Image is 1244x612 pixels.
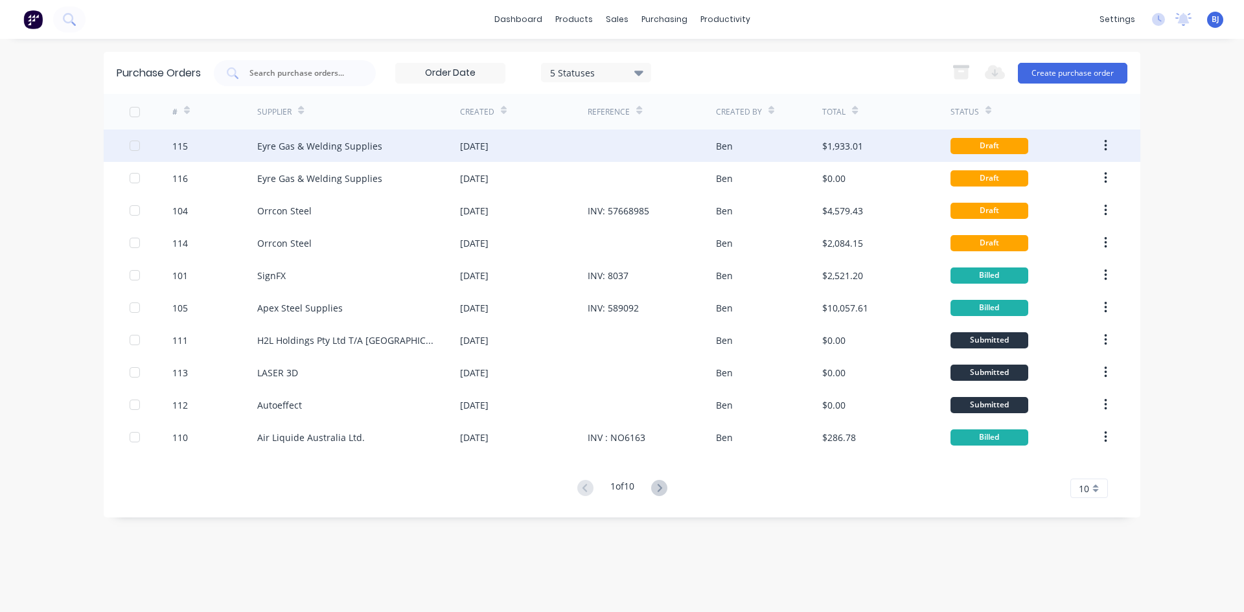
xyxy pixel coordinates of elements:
div: $0.00 [822,334,846,347]
div: Submitted [950,365,1028,381]
div: $4,579.43 [822,204,863,218]
div: $286.78 [822,431,856,444]
div: LASER 3D [257,366,298,380]
div: $2,521.20 [822,269,863,282]
div: [DATE] [460,172,489,185]
div: Ben [716,269,733,282]
div: 110 [172,431,188,444]
span: 10 [1079,482,1089,495]
div: 5 Statuses [550,65,643,79]
div: 116 [172,172,188,185]
div: Ben [716,334,733,347]
div: productivity [694,10,757,29]
span: BJ [1212,14,1219,25]
div: Apex Steel Supplies [257,301,343,315]
div: Orrcon Steel [257,204,312,218]
div: $0.00 [822,172,846,185]
div: Eyre Gas & Welding Supplies [257,139,382,153]
div: INV: 8037 [588,269,628,282]
div: Supplier [257,106,292,118]
div: [DATE] [460,398,489,412]
img: Factory [23,10,43,29]
div: Created By [716,106,762,118]
div: Ben [716,301,733,315]
div: 111 [172,334,188,347]
div: Created [460,106,494,118]
div: purchasing [635,10,694,29]
a: dashboard [488,10,549,29]
div: 115 [172,139,188,153]
div: [DATE] [460,431,489,444]
input: Search purchase orders... [248,67,356,80]
div: # [172,106,178,118]
div: [DATE] [460,301,489,315]
div: Draft [950,235,1028,251]
div: Air Liquide Australia Ltd. [257,431,365,444]
div: Billed [950,429,1028,446]
div: 114 [172,236,188,250]
div: Ben [716,172,733,185]
div: Ben [716,204,733,218]
div: 112 [172,398,188,412]
div: Ben [716,366,733,380]
div: $0.00 [822,398,846,412]
div: Draft [950,138,1028,154]
div: 105 [172,301,188,315]
div: Ben [716,139,733,153]
div: Draft [950,170,1028,187]
div: $2,084.15 [822,236,863,250]
div: SignFX [257,269,286,282]
div: INV : NO6163 [588,431,645,444]
div: $10,057.61 [822,301,868,315]
div: $1,933.01 [822,139,863,153]
div: Eyre Gas & Welding Supplies [257,172,382,185]
div: Ben [716,431,733,444]
div: Total [822,106,846,118]
div: INV: 589092 [588,301,639,315]
div: settings [1093,10,1142,29]
div: [DATE] [460,204,489,218]
div: Purchase Orders [117,65,201,81]
div: Ben [716,398,733,412]
div: $0.00 [822,366,846,380]
div: Autoeffect [257,398,302,412]
div: Reference [588,106,630,118]
div: Billed [950,267,1028,284]
div: [DATE] [460,334,489,347]
div: Submitted [950,332,1028,348]
div: Ben [716,236,733,250]
div: 113 [172,366,188,380]
div: products [549,10,599,29]
div: H2L Holdings Pty Ltd T/A [GEOGRAPHIC_DATA] P/L [257,334,434,347]
div: Submitted [950,397,1028,413]
button: Create purchase order [1018,63,1127,84]
div: Status [950,106,979,118]
div: 1 of 10 [610,479,634,498]
div: sales [599,10,635,29]
div: Orrcon Steel [257,236,312,250]
div: 104 [172,204,188,218]
div: 101 [172,269,188,282]
div: Draft [950,203,1028,219]
div: [DATE] [460,366,489,380]
div: INV: 57668985 [588,204,649,218]
div: Billed [950,300,1028,316]
div: [DATE] [460,139,489,153]
div: [DATE] [460,269,489,282]
div: [DATE] [460,236,489,250]
input: Order Date [396,63,505,83]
